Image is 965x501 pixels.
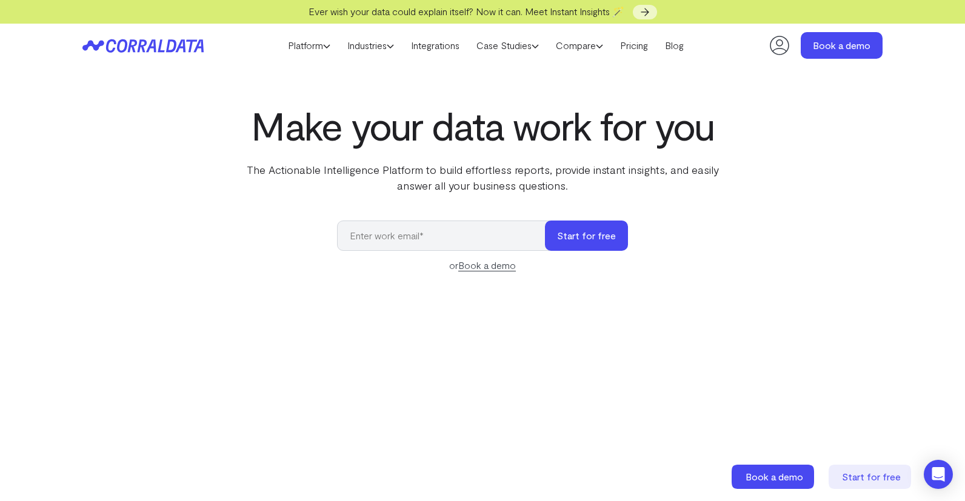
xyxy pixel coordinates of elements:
a: Start for free [829,465,913,489]
button: Start for free [545,221,628,251]
a: Industries [339,36,402,55]
a: Platform [279,36,339,55]
span: Ever wish your data could explain itself? Now it can. Meet Instant Insights 🪄 [309,5,624,17]
div: or [337,258,628,273]
a: Integrations [402,36,468,55]
h1: Make your data work for you [235,104,730,147]
a: Book a demo [732,465,816,489]
a: Compare [547,36,612,55]
a: Book a demo [458,259,516,271]
span: Book a demo [746,471,803,482]
span: Start for free [842,471,901,482]
a: Case Studies [468,36,547,55]
input: Enter work email* [337,221,557,251]
a: Pricing [612,36,656,55]
div: Open Intercom Messenger [924,460,953,489]
a: Blog [656,36,692,55]
p: The Actionable Intelligence Platform to build effortless reports, provide instant insights, and e... [235,162,730,193]
a: Book a demo [801,32,883,59]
